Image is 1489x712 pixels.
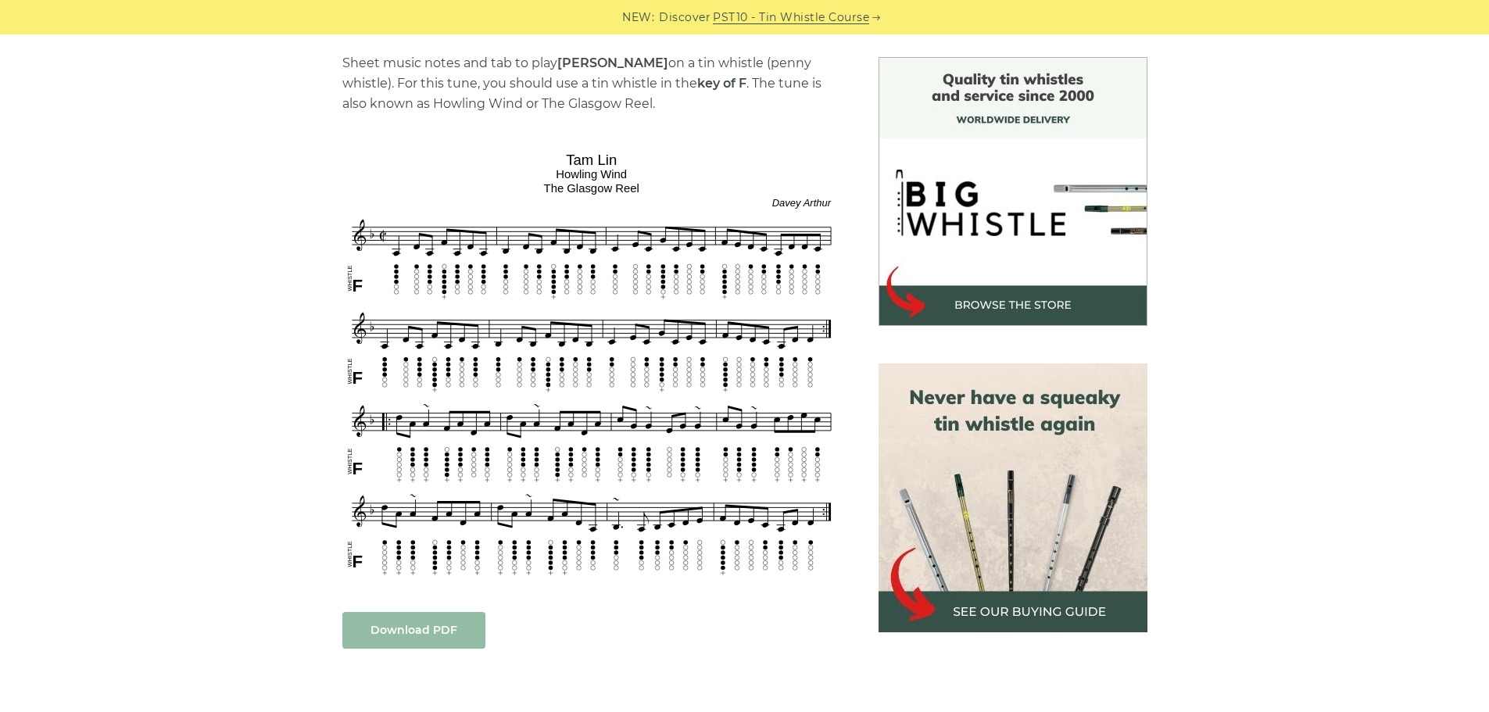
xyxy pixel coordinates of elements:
img: BigWhistle Tin Whistle Store [879,57,1147,326]
a: PST10 - Tin Whistle Course [713,9,869,27]
strong: [PERSON_NAME] [557,55,668,70]
img: tin whistle buying guide [879,363,1147,632]
strong: key of F [697,76,746,91]
span: Discover [659,9,710,27]
span: NEW: [622,9,654,27]
a: Download PDF [342,612,485,649]
p: Sheet music notes and tab to play on a tin whistle (penny whistle). For this tune, you should use... [342,53,841,114]
img: Tam Lin Tin Whistle Tabs & Sheet Music [342,146,841,580]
